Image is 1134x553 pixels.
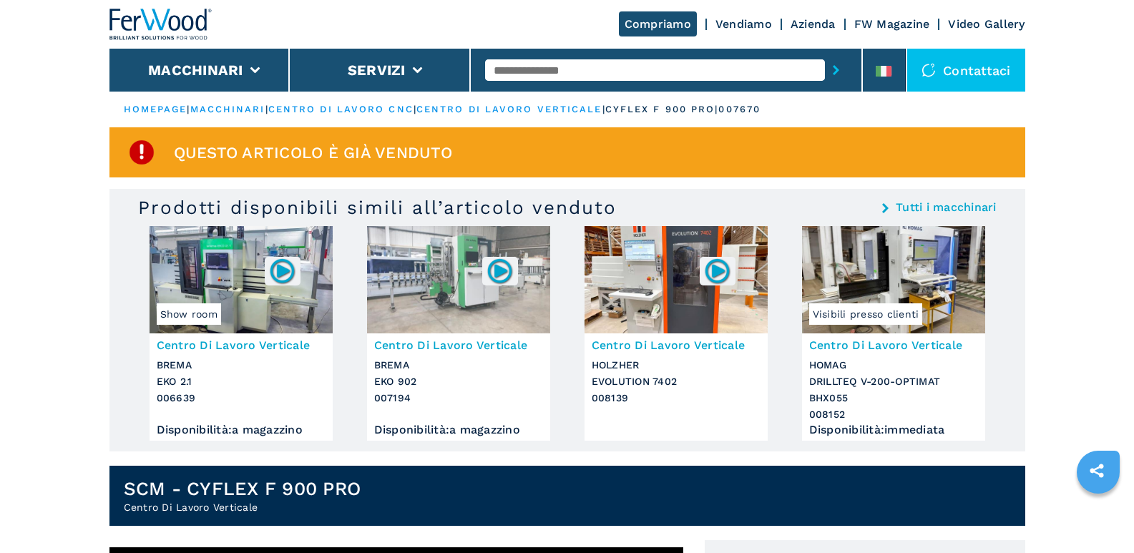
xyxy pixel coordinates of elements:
[809,337,978,353] h3: Centro Di Lavoro Verticale
[1073,489,1123,542] iframe: Chat
[157,337,326,353] h3: Centro Di Lavoro Verticale
[619,11,697,36] a: Compriamo
[715,17,772,31] a: Vendiamo
[585,226,768,333] img: Centro Di Lavoro Verticale HOLZHER EVOLUTION 7402
[592,337,761,353] h3: Centro Di Lavoro Verticale
[187,104,190,114] span: |
[791,17,836,31] a: Azienda
[825,54,847,87] button: submit-button
[809,357,978,423] h3: HOMAG DRILLTEQ V-200-OPTIMAT BHX055 008152
[703,257,731,285] img: 008139
[157,303,221,325] span: Show room
[138,196,617,219] h3: Prodotti disponibili simili all’articolo venduto
[1079,453,1115,489] a: sharethis
[265,104,268,114] span: |
[268,104,414,114] a: centro di lavoro cnc
[585,226,768,441] a: Centro Di Lavoro Verticale HOLZHER EVOLUTION 7402008139Centro Di Lavoro VerticaleHOLZHEREVOLUTION...
[374,426,543,434] div: Disponibilità : a magazzino
[124,500,361,514] h2: Centro Di Lavoro Verticale
[174,145,452,161] span: Questo articolo è già venduto
[109,9,212,40] img: Ferwood
[854,17,930,31] a: FW Magazine
[124,477,361,500] h1: SCM - CYFLEX F 900 PRO
[374,337,543,353] h3: Centro Di Lavoro Verticale
[157,426,326,434] div: Disponibilità : a magazzino
[367,226,550,441] a: Centro Di Lavoro Verticale BREMA EKO 902007194Centro Di Lavoro VerticaleBREMAEKO 902007194Disponi...
[802,226,985,333] img: Centro Di Lavoro Verticale HOMAG DRILLTEQ V-200-OPTIMAT BHX055
[802,226,985,441] a: Centro Di Lavoro Verticale HOMAG DRILLTEQ V-200-OPTIMAT BHX055Visibili presso clientiCentro Di La...
[416,104,602,114] a: centro di lavoro verticale
[127,138,156,167] img: SoldProduct
[605,103,719,116] p: cyflex f 900 pro |
[124,104,187,114] a: HOMEPAGE
[367,226,550,333] img: Centro Di Lavoro Verticale BREMA EKO 902
[414,104,416,114] span: |
[486,257,514,285] img: 007194
[948,17,1025,31] a: Video Gallery
[148,62,243,79] button: Macchinari
[268,257,296,285] img: 006639
[809,303,923,325] span: Visibili presso clienti
[157,357,326,406] h3: BREMA EKO 2.1 006639
[896,202,997,213] a: Tutti i macchinari
[718,103,761,116] p: 007670
[592,357,761,406] h3: HOLZHER EVOLUTION 7402 008139
[374,357,543,406] h3: BREMA EKO 902 007194
[190,104,265,114] a: macchinari
[809,426,978,434] div: Disponibilità : immediata
[150,226,333,333] img: Centro Di Lavoro Verticale BREMA EKO 2.1
[922,63,936,77] img: Contattaci
[150,226,333,441] a: Centro Di Lavoro Verticale BREMA EKO 2.1Show room006639Centro Di Lavoro VerticaleBREMAEKO 2.10066...
[907,49,1025,92] div: Contattaci
[602,104,605,114] span: |
[348,62,406,79] button: Servizi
